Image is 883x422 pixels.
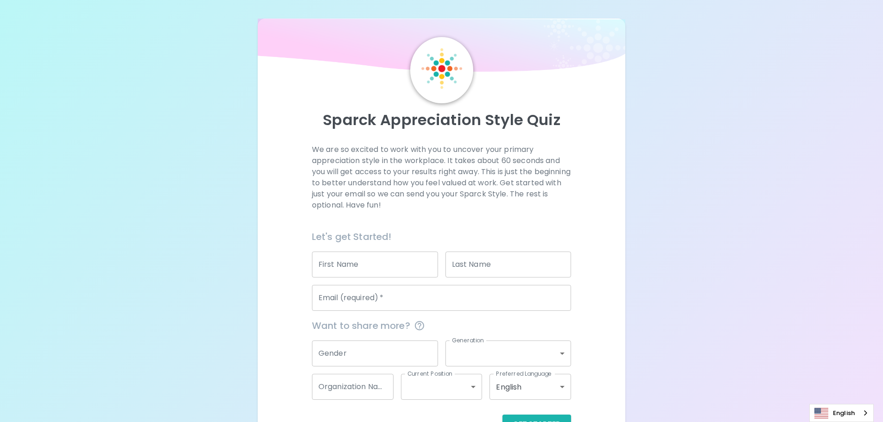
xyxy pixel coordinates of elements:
[258,19,626,76] img: wave
[809,404,874,422] aside: Language selected: English
[414,320,425,331] svg: This information is completely confidential and only used for aggregated appreciation studies at ...
[496,370,552,378] label: Preferred Language
[489,374,571,400] div: English
[312,144,571,211] p: We are so excited to work with you to uncover your primary appreciation style in the workplace. I...
[269,111,615,129] p: Sparck Appreciation Style Quiz
[810,404,873,422] a: English
[452,336,484,344] label: Generation
[421,48,462,89] img: Sparck Logo
[407,370,452,378] label: Current Position
[809,404,874,422] div: Language
[312,229,571,244] h6: Let's get Started!
[312,318,571,333] span: Want to share more?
